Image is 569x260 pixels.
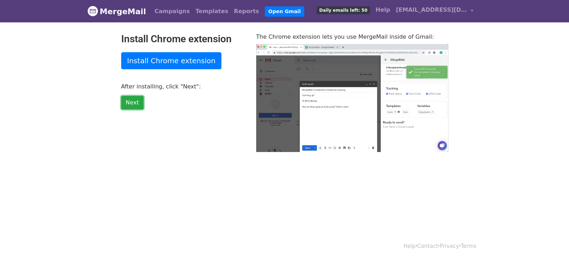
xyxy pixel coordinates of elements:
[417,243,438,249] a: Contact
[373,3,393,17] a: Help
[121,83,246,90] p: After installing, click "Next":
[314,3,372,17] a: Daily emails left: 50
[440,243,459,249] a: Privacy
[256,33,448,40] p: The Chrome extension lets you use MergeMail inside of Gmail:
[121,96,144,109] a: Next
[461,243,476,249] a: Terms
[121,33,246,45] h2: Install Chrome extension
[533,226,569,260] iframe: Chat Widget
[265,6,304,17] a: Open Gmail
[87,6,98,16] img: MergeMail logo
[121,52,222,69] a: Install Chrome extension
[231,4,262,18] a: Reports
[152,4,193,18] a: Campaigns
[317,6,370,14] span: Daily emails left: 50
[193,4,231,18] a: Templates
[403,243,415,249] a: Help
[87,4,146,19] a: MergeMail
[396,6,467,14] span: [EMAIL_ADDRESS][DOMAIN_NAME]
[393,3,476,20] a: [EMAIL_ADDRESS][DOMAIN_NAME]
